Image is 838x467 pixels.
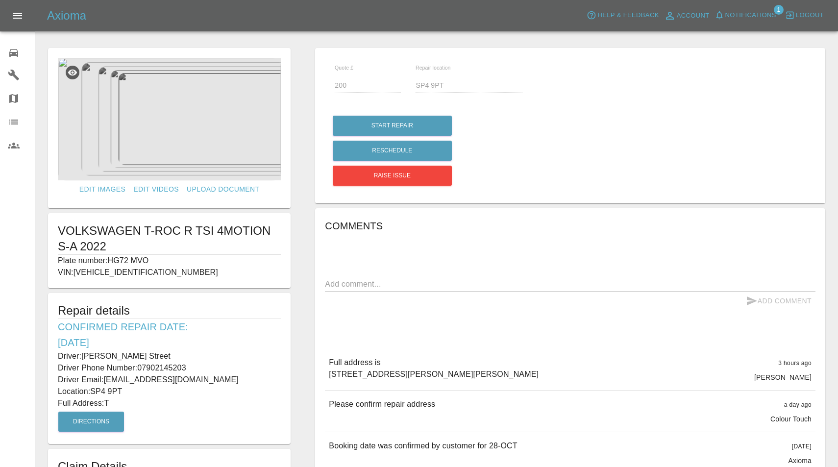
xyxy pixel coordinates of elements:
[325,218,815,234] h6: Comments
[75,180,129,198] a: Edit Images
[770,414,812,424] p: Colour Touch
[333,141,452,161] button: Reschedule
[333,116,452,136] button: Start Repair
[58,374,281,386] p: Driver Email: [EMAIL_ADDRESS][DOMAIN_NAME]
[58,58,281,180] img: ba70e34e-f3b6-4942-8b83-519ecf0f8f30
[784,401,812,408] span: a day ago
[47,8,86,24] h5: Axioma
[58,362,281,374] p: Driver Phone Number: 07902145203
[58,319,281,350] h6: Confirmed Repair Date: [DATE]
[58,303,281,319] h5: Repair details
[783,8,826,23] button: Logout
[416,65,451,71] span: Repair location
[788,456,812,466] p: Axioma
[778,360,812,367] span: 3 hours ago
[335,65,353,71] span: Quote £
[58,412,124,432] button: Directions
[58,386,281,397] p: Location: SP4 9PT
[725,10,776,21] span: Notifications
[796,10,824,21] span: Logout
[329,440,517,452] p: Booking date was confirmed by customer for 28-OCT
[584,8,661,23] button: Help & Feedback
[712,8,779,23] button: Notifications
[662,8,712,24] a: Account
[6,4,29,27] button: Open drawer
[774,5,784,15] span: 1
[58,397,281,409] p: Full Address: T
[58,267,281,278] p: VIN: [VEHICLE_IDENTIFICATION_NUMBER]
[677,10,710,22] span: Account
[754,372,812,382] p: [PERSON_NAME]
[129,180,183,198] a: Edit Videos
[58,223,281,254] h1: VOLKSWAGEN T-ROC R TSI 4MOTION S-A 2022
[333,166,452,186] button: Raise issue
[329,357,539,380] p: Full address is [STREET_ADDRESS][PERSON_NAME][PERSON_NAME]
[58,255,281,267] p: Plate number: HG72 MVO
[58,350,281,362] p: Driver: [PERSON_NAME] Street
[329,398,435,410] p: Please confirm repair address
[792,443,812,450] span: [DATE]
[597,10,659,21] span: Help & Feedback
[183,180,263,198] a: Upload Document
